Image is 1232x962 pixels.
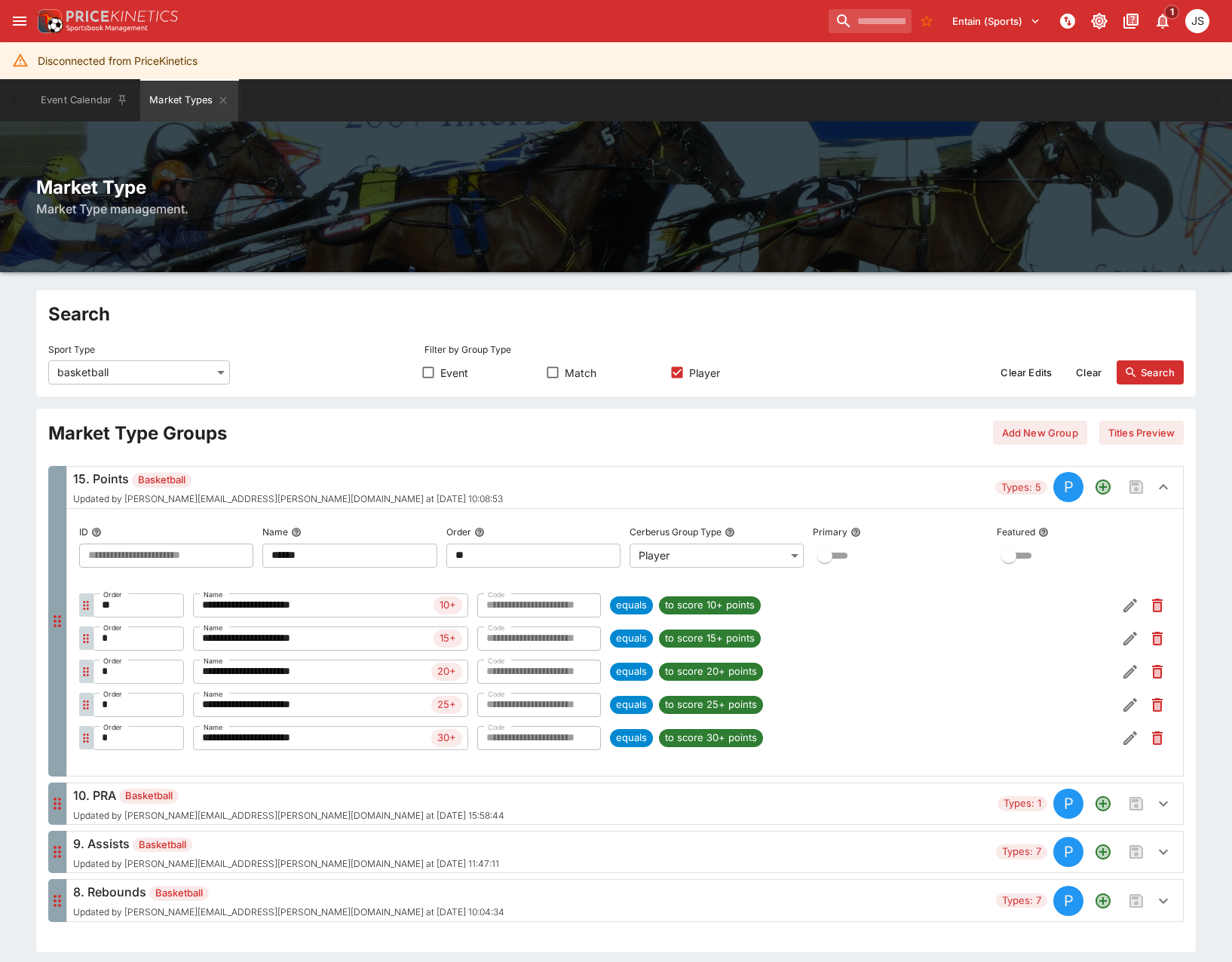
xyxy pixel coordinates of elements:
button: Search [1117,360,1184,384]
h6: 9. Assists [73,835,499,853]
h6: 8. Rebounds [73,883,504,901]
h6: 15. Points [73,470,503,488]
span: equals [610,598,653,613]
label: Code [488,587,505,604]
span: Basketball [132,473,192,488]
span: Basketball [119,789,179,804]
span: 1 [1164,5,1180,20]
div: PLAYER [1053,837,1083,867]
span: Player [689,365,720,381]
span: Event [440,365,468,381]
span: Basketball [133,838,192,853]
span: 20+ [431,664,462,679]
span: Updated by [PERSON_NAME][EMAIL_ADDRESS][PERSON_NAME][DOMAIN_NAME] at [DATE] 10:04:34 [73,907,504,918]
div: PLAYER [1053,886,1083,916]
span: 10+ [434,598,462,613]
span: Updated by [PERSON_NAME][EMAIL_ADDRESS][PERSON_NAME][DOMAIN_NAME] at [DATE] 11:47:11 [73,859,499,869]
span: Save changes to the Market Type group [1123,838,1150,865]
span: Updated by [PERSON_NAME][EMAIL_ADDRESS][PERSON_NAME][DOMAIN_NAME] at [DATE] 15:58:44 [73,810,504,821]
button: Titles Preview [1099,421,1184,445]
p: Sport Type [48,343,95,356]
button: Clear Edits [991,360,1061,384]
div: John Seaton [1185,9,1209,33]
span: Save changes to the Market Type group [1123,887,1150,915]
span: Types: 1 [998,796,1047,811]
input: search [829,9,912,33]
button: Remove Market Code from the group [1144,725,1171,752]
button: Remove Market Code from the group [1144,625,1171,652]
button: No Bookmarks [915,9,939,33]
span: 15+ [434,631,462,646]
div: PLAYER [1053,472,1083,502]
button: Remove Market Code from the group [1144,691,1171,718]
img: PriceKinetics [66,11,178,22]
span: Types: 5 [995,480,1047,495]
span: equals [610,664,653,679]
label: Name [204,587,223,604]
label: Order [103,686,122,703]
p: Filter by Group Type [424,343,511,356]
label: Order [103,719,122,737]
span: Save changes to the Market Type group [1123,473,1150,501]
span: 30+ [431,731,462,746]
span: to score 25+ points [659,697,763,712]
button: Toggle light/dark mode [1086,8,1113,35]
button: Order [474,527,485,538]
button: John Seaton [1181,5,1214,38]
span: to score 15+ points [659,631,761,646]
span: 25+ [431,697,462,712]
span: to score 20+ points [659,664,763,679]
h6: Market Type management. [36,200,1196,218]
button: Add a new Market type to the group [1089,790,1117,817]
span: equals [610,631,653,646]
button: Market Types [140,79,238,121]
button: NOT Connected to PK [1054,8,1081,35]
div: PLAYER [1053,789,1083,819]
p: Name [262,525,288,538]
h2: Market Type Groups [48,421,227,445]
label: Code [488,719,505,737]
span: equals [610,697,653,712]
p: Cerberus Group Type [630,525,722,538]
label: Order [103,587,122,604]
span: Save changes to the Market Type group [1123,790,1150,817]
img: PriceKinetics Logo [33,6,63,36]
button: Add a new Market type to the group [1089,838,1117,865]
button: Clear [1067,360,1111,384]
span: Basketball [149,886,209,901]
label: Name [204,686,223,703]
label: Code [488,620,505,637]
button: Remove Market Code from the group [1144,658,1171,685]
button: open drawer [6,8,33,35]
label: Code [488,686,505,703]
span: Types: 7 [996,844,1047,859]
p: Featured [997,525,1035,538]
div: Disconnected from PriceKinetics [38,47,198,75]
label: Name [204,653,223,670]
div: Player [630,544,804,568]
p: ID [79,525,88,538]
img: Sportsbook Management [66,25,148,32]
span: Types: 7 [996,893,1047,908]
button: Cerberus Group Type [725,527,735,538]
p: Order [446,525,471,538]
h6: 10. PRA [73,786,504,804]
span: to score 30+ points [659,731,763,746]
h2: Search [48,302,1184,326]
div: basketball [48,360,230,384]
span: equals [610,731,653,746]
button: Add New Group [993,421,1087,445]
button: Notifications [1149,8,1176,35]
button: Add a new Market type to the group [1089,887,1117,915]
label: Order [103,620,122,637]
button: Event Calendar [32,79,137,121]
label: Name [204,719,223,737]
button: Name [291,527,302,538]
label: Order [103,653,122,670]
button: Remove Market Code from the group [1144,592,1171,619]
button: ID [91,527,102,538]
span: Match [565,365,596,381]
button: Primary [850,527,861,538]
h2: Market Type [36,176,1196,199]
button: Documentation [1117,8,1145,35]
